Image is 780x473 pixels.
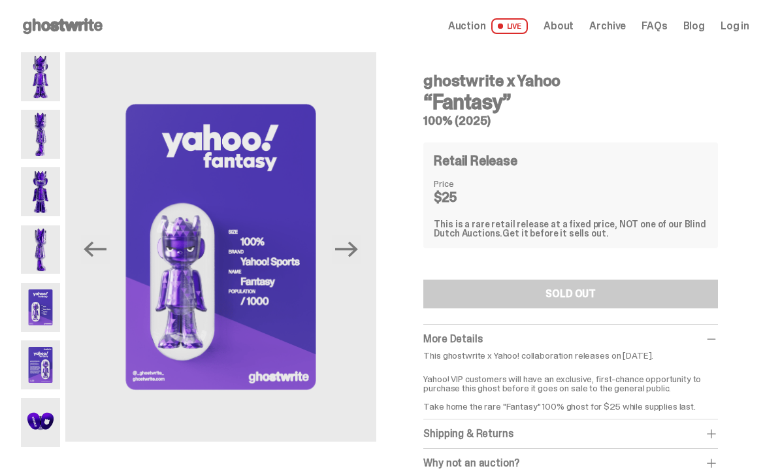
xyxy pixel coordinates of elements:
[423,427,718,440] div: Shipping & Returns
[434,154,517,167] h4: Retail Release
[423,332,482,346] span: More Details
[544,21,574,31] a: About
[423,457,718,470] div: Why not an auction?
[65,52,377,442] img: Yahoo-HG---5.png
[545,289,596,299] div: SOLD OUT
[642,21,667,31] a: FAQs
[683,21,705,31] a: Blog
[21,167,60,216] img: Yahoo-HG---3.png
[423,351,718,360] p: This ghostwrite x Yahoo! collaboration releases on [DATE].
[448,21,486,31] span: Auction
[434,191,499,204] dd: $25
[21,340,60,389] img: Yahoo-HG---6.png
[21,398,60,447] img: Yahoo-HG---7.png
[21,225,60,274] img: Yahoo-HG---4.png
[434,179,499,188] dt: Price
[423,280,718,308] button: SOLD OUT
[21,52,60,101] img: Yahoo-HG---1.png
[21,110,60,159] img: Yahoo-HG---2.png
[502,227,608,239] span: Get it before it sells out.
[332,235,361,264] button: Next
[434,220,707,238] div: This is a rare retail release at a fixed price, NOT one of our Blind Dutch Auctions.
[423,91,718,112] h3: “Fantasy”
[423,73,718,89] h4: ghostwrite x Yahoo
[448,18,528,34] a: Auction LIVE
[21,283,60,332] img: Yahoo-HG---5.png
[81,235,110,264] button: Previous
[721,21,749,31] a: Log in
[423,115,718,127] h5: 100% (2025)
[589,21,626,31] a: Archive
[491,18,528,34] span: LIVE
[423,365,718,411] p: Yahoo! VIP customers will have an exclusive, first-chance opportunity to purchase this ghost befo...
